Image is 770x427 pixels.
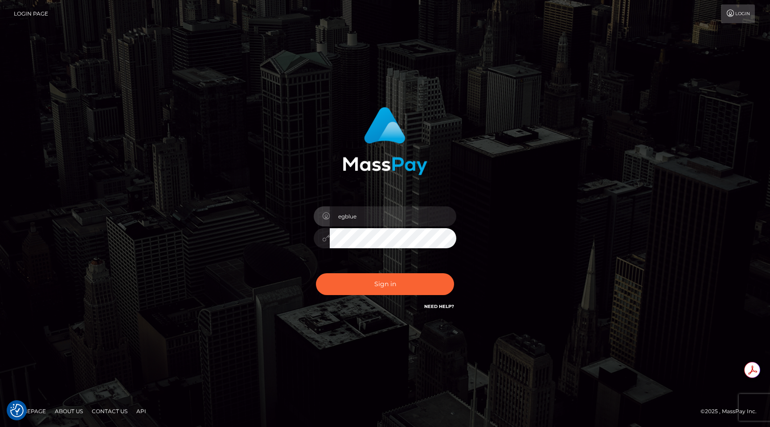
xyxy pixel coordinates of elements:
[133,404,150,418] a: API
[343,107,427,175] img: MassPay Login
[700,406,763,416] div: © 2025 , MassPay Inc.
[424,304,454,309] a: Need Help?
[10,404,24,417] button: Consent Preferences
[316,273,454,295] button: Sign in
[51,404,86,418] a: About Us
[14,4,48,23] a: Login Page
[330,206,456,226] input: Username...
[88,404,131,418] a: Contact Us
[10,404,24,417] img: Revisit consent button
[10,404,49,418] a: Homepage
[721,4,755,23] a: Login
